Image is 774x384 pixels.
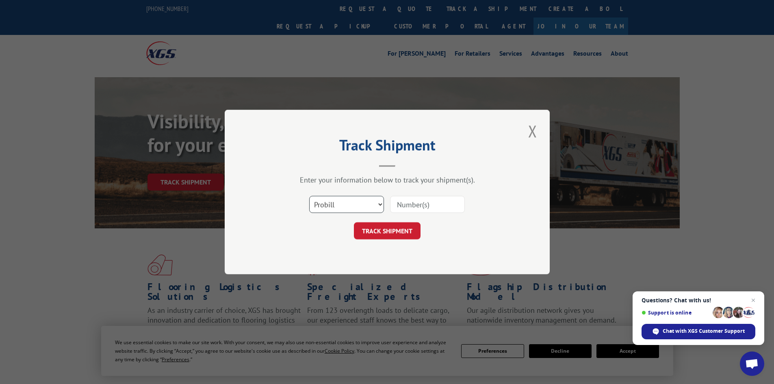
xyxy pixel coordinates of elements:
[642,310,710,316] span: Support is online
[526,120,540,142] button: Close modal
[390,196,465,213] input: Number(s)
[663,328,745,335] span: Chat with XGS Customer Support
[642,324,755,339] span: Chat with XGS Customer Support
[265,139,509,155] h2: Track Shipment
[740,351,764,376] a: Open chat
[642,297,755,304] span: Questions? Chat with us!
[354,222,421,239] button: TRACK SHIPMENT
[265,175,509,184] div: Enter your information below to track your shipment(s).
